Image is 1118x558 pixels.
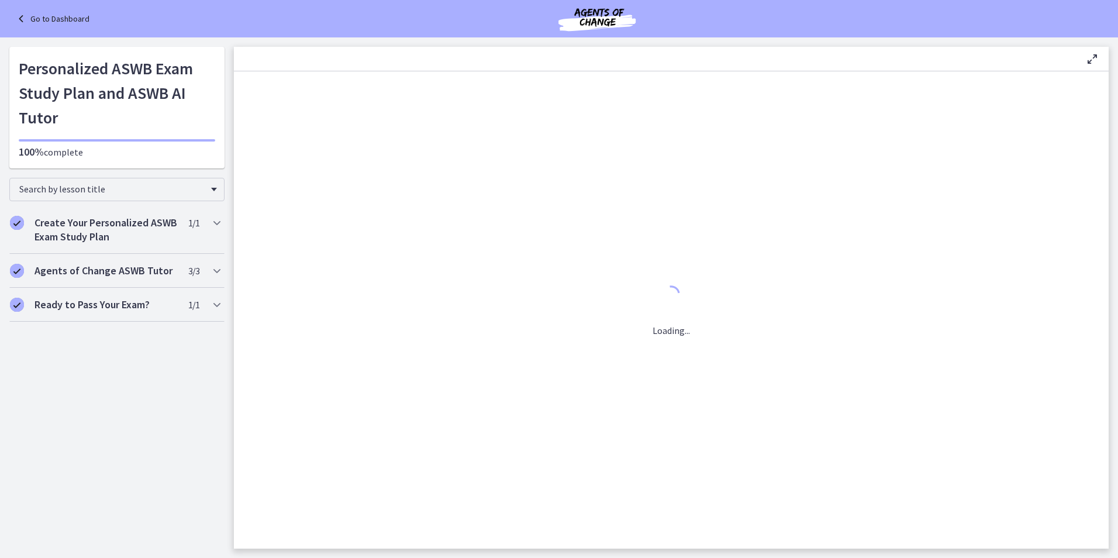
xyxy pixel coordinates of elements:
i: Completed [10,216,24,230]
h1: Personalized ASWB Exam Study Plan and ASWB AI Tutor [19,56,215,130]
span: 100% [19,145,44,159]
a: Go to Dashboard [14,12,89,26]
div: Search by lesson title [9,178,225,201]
span: 3 / 3 [188,264,199,278]
p: complete [19,145,215,159]
img: Agents of Change [527,5,667,33]
h2: Agents of Change ASWB Tutor [34,264,177,278]
i: Completed [10,298,24,312]
i: Completed [10,264,24,278]
span: Search by lesson title [19,183,205,195]
h2: Create Your Personalized ASWB Exam Study Plan [34,216,177,244]
h2: Ready to Pass Your Exam? [34,298,177,312]
span: 1 / 1 [188,298,199,312]
div: 1 [653,283,690,309]
p: Loading... [653,323,690,337]
span: 1 / 1 [188,216,199,230]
